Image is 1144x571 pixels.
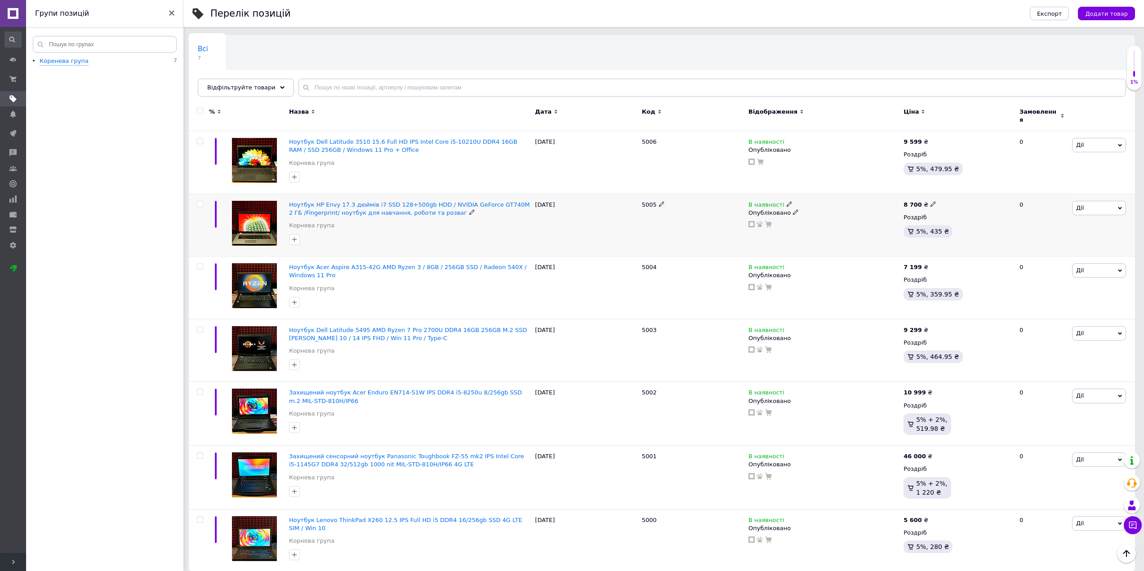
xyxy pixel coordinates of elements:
b: 7 199 [904,264,922,270]
button: Додати товар [1078,7,1135,20]
span: Ноутбук HP Envy 17.3 дюймів i7 SSD 128+500gb HDD / NVIDIA GeForce GT740M 2 ГБ /Fingerprint/ ноутб... [289,201,530,216]
span: Всі [198,45,208,53]
span: 5%, 359.95 ₴ [916,291,959,298]
span: 5003 [642,327,657,333]
span: 5%, 280 ₴ [916,543,949,550]
div: Опубліковано [748,460,899,469]
b: 9 599 [904,138,922,145]
input: Пошук по назві позиції, артикулу і пошуковим запитам [298,79,1126,97]
img: Защищенный ноутбук Acer Enduro EN714-51W IPS DDR4 i5-8250u 8/256gb SSD m.2 MIL-STD-810H/IP66 [232,389,277,434]
div: Роздріб [904,213,1012,221]
div: [DATE] [533,194,639,257]
span: Замовлення [1019,108,1058,124]
div: Коренева група [40,57,89,66]
span: 7 [198,55,208,62]
div: 0 [1014,194,1070,257]
a: Ноутбук Dell Latitude 5495 AMD Ryzen 7 Pro 2700U DDR4 16GB 256GB M.2 SSD [PERSON_NAME] 10 / 14 IP... [289,327,527,341]
span: В наявності [748,201,784,211]
div: ₴ [904,326,928,334]
div: Роздріб [904,276,1012,284]
span: Додати товар [1085,10,1128,17]
div: 0 [1014,319,1070,382]
span: В наявності [748,138,784,148]
span: 5% + 2%, [916,416,948,423]
span: Дії [1076,520,1084,527]
span: 5%, 435 ₴ [916,228,949,235]
button: Експорт [1030,7,1069,20]
div: Опубліковано [748,209,899,217]
span: Дії [1076,456,1084,463]
a: Захищений ноутбук Acer Enduro EN714-51W IPS DDR4 i5-8250u 8/256gb SSD m.2 MIL-STD-810H/IP66 [289,389,522,404]
img: Ноутбук HP Envy 17.3 дюймов i7 SSD 128+500gb HDD / NVIDIA GeForce GT740M 2 ГБ /Fingerprint/ ноутб... [232,201,277,246]
span: Код [642,108,655,116]
div: Опубліковано [748,146,899,154]
div: 0 [1014,382,1070,446]
span: Відфільтруйте товари [207,84,276,91]
a: Корнева група [289,347,334,355]
div: Опубліковано [748,524,899,532]
span: Дата [535,108,552,116]
div: 1% [1127,79,1141,85]
a: Ноутбук Dell Latitude 3510 15.6 Full HD IPS Intel Core i5-10210U DDR4 16GB RAM / SSD 256GB / Wind... [289,138,517,153]
div: [DATE] [533,382,639,446]
span: 5005 [642,201,657,208]
span: 5006 [642,138,657,145]
span: В наявності [748,327,784,336]
div: ₴ [904,201,936,209]
span: Дії [1076,267,1084,274]
span: Дії [1076,392,1084,399]
b: 8 700 [904,201,922,208]
span: 5002 [642,389,657,396]
div: ₴ [904,452,932,460]
img: Ноутбук Lenovo ThinkPad X260 12.5 IPS Full HD i5 DDR4 16/256gb SSD 4G LTE SIM / Win 10 [232,516,277,561]
a: Корнева група [289,284,334,292]
a: Корнева група [289,474,334,482]
b: 5 600 [904,517,922,523]
div: Роздріб [904,529,1012,537]
div: [DATE] [533,131,639,194]
img: Ноутбук Dell Latitude 3510 15.6 Full HD IPS Intel Core i5-10210U DDR4 16GB RAM / SSD 256GB / Wind... [232,138,277,183]
span: 5%, 479.95 ₴ [916,165,959,173]
a: Корнева група [289,537,334,545]
span: 519.98 ₴ [916,425,945,432]
span: Ноутбук Lenovo ThinkPad X260 12.5 IPS Full HD i5 DDR4 16/256gb SSD 4G LTE SIM / Win 10 [289,517,522,531]
a: Корнева група [289,410,334,418]
div: ₴ [904,516,928,524]
div: [DATE] [533,446,639,509]
button: Наверх [1117,544,1136,563]
span: В наявності [748,389,784,398]
div: [DATE] [533,319,639,382]
a: Ноутбук Acer Aspire A315-42G AMD Ryzen 3 / 8GB / 256GB SSD / Radeon 540X / Windows 11 Pro [289,264,527,279]
span: 7 [174,57,177,66]
div: Опубліковано [748,271,899,279]
div: Опубліковано [748,397,899,405]
span: 1 220 ₴ [916,489,941,496]
div: ₴ [904,138,928,146]
span: Дії [1076,330,1084,336]
div: 0 [1014,131,1070,194]
button: Чат з покупцем [1124,516,1142,534]
span: 5001 [642,453,657,460]
span: 5004 [642,264,657,270]
div: Роздріб [904,465,1012,473]
img: Ноутбук Dell Latitude 5495 AMD Ryzen 7 Pro 2700U DDR4 16GB 256GB M.2 SSD Vega 10 / 14 IPS FHD / W... [232,326,277,371]
b: 10 999 [904,389,926,396]
span: Експорт [1037,10,1062,17]
div: Роздріб [904,150,1012,159]
span: Дії [1076,204,1084,211]
div: 0 [1014,446,1070,509]
span: % [209,108,215,116]
b: 46 000 [904,453,926,460]
div: Опубліковано [748,334,899,342]
span: 5000 [642,517,657,523]
span: Ціна [904,108,919,116]
span: В наявності [748,453,784,462]
img: Защищённый сенсорный ноутбук Panasonic Toughbook FZ-55 mk2 IPS Intel Core i5-1145G7 DDR4 32/512gb... [232,452,277,497]
a: Захищений сенсорний ноутбук Panasonic Toughbook FZ-55 mk2 IPS Intel Core i5-1145G7 DDR4 32/512gb ... [289,453,524,468]
span: Назва [289,108,309,116]
a: Корнева група [289,159,334,167]
div: ₴ [904,263,928,271]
